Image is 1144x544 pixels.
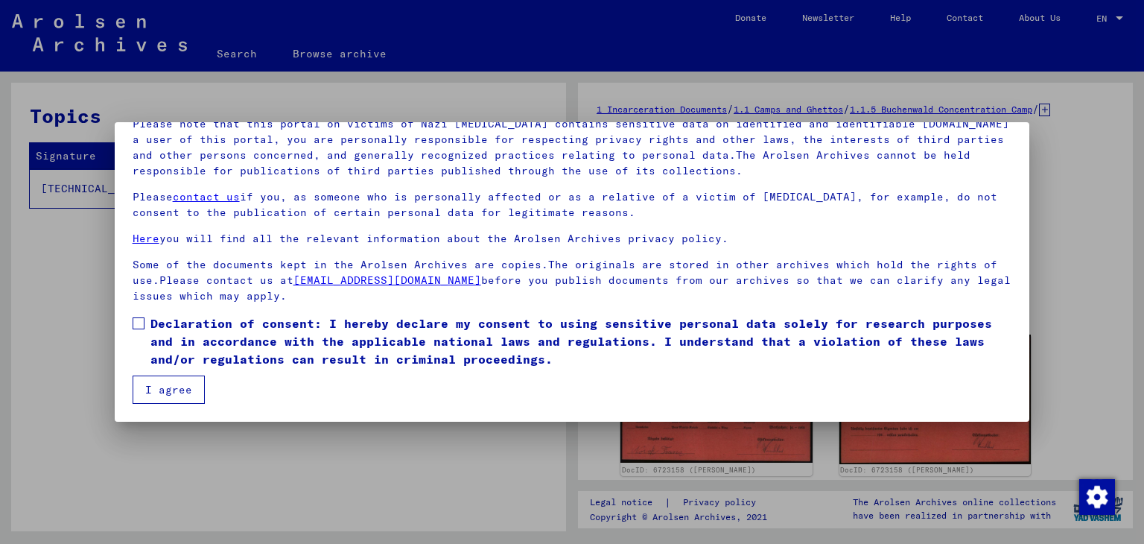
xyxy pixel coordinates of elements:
[1079,479,1115,515] img: Change consent
[1078,478,1114,514] div: Change consent
[133,116,1012,179] p: Please note that this portal on victims of Nazi [MEDICAL_DATA] contains sensitive data on identif...
[133,231,1012,247] p: you will find all the relevant information about the Arolsen Archives privacy policy.
[133,376,205,404] button: I agree
[133,232,159,245] a: Here
[150,314,1012,368] span: Declaration of consent: I hereby declare my consent to using sensitive personal data solely for r...
[133,257,1012,304] p: Some of the documents kept in the Arolsen Archives are copies.The originals are stored in other a...
[173,190,240,203] a: contact us
[133,189,1012,221] p: Please if you, as someone who is personally affected or as a relative of a victim of [MEDICAL_DAT...
[293,273,481,287] a: [EMAIL_ADDRESS][DOMAIN_NAME]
